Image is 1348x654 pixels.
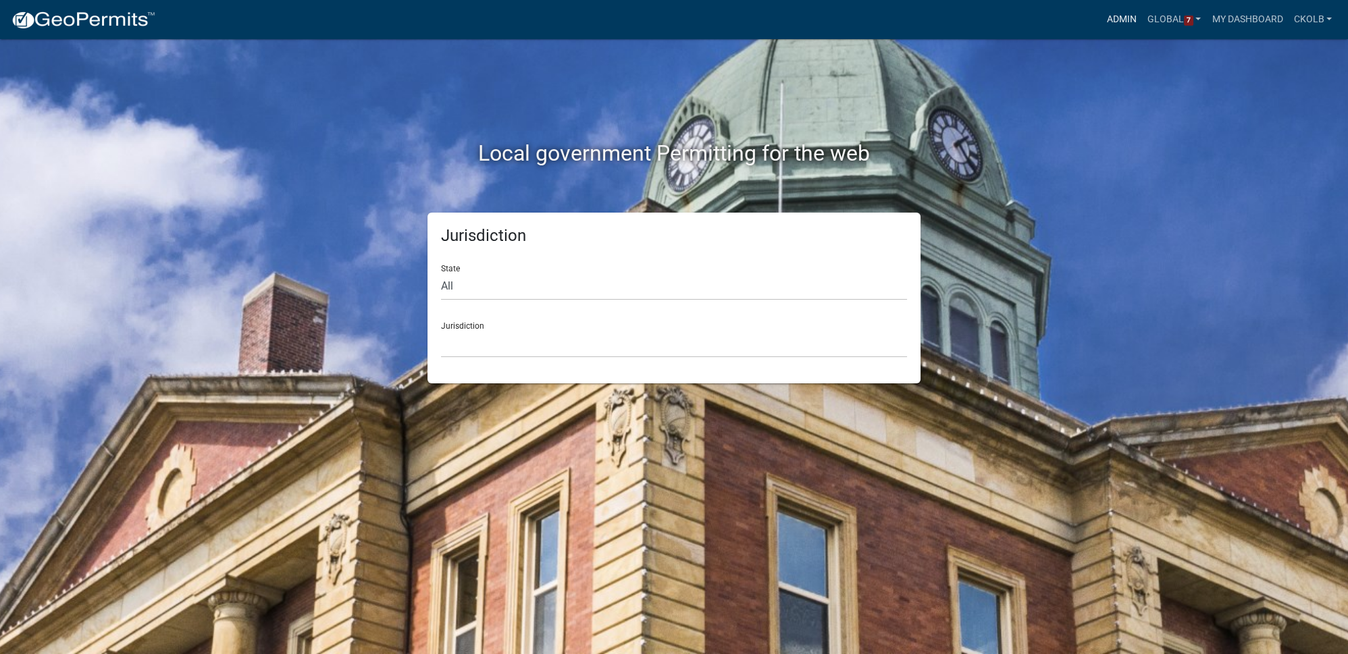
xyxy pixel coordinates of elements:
[1206,7,1288,32] a: My Dashboard
[1184,16,1193,26] span: 7
[441,226,907,246] h5: Jurisdiction
[1101,7,1142,32] a: Admin
[1288,7,1337,32] a: ckolb
[1142,7,1207,32] a: Global7
[299,140,1049,166] h2: Local government Permitting for the web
